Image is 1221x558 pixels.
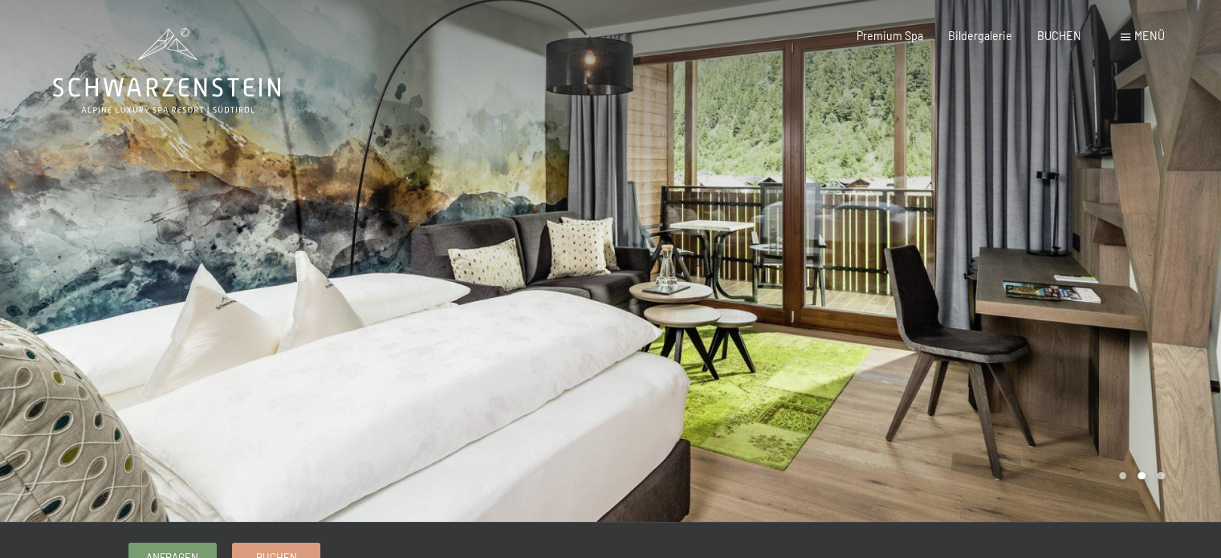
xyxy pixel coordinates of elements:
a: Premium Spa [857,29,923,43]
a: Bildergalerie [948,29,1012,43]
a: BUCHEN [1037,29,1081,43]
span: Menü [1134,29,1165,43]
